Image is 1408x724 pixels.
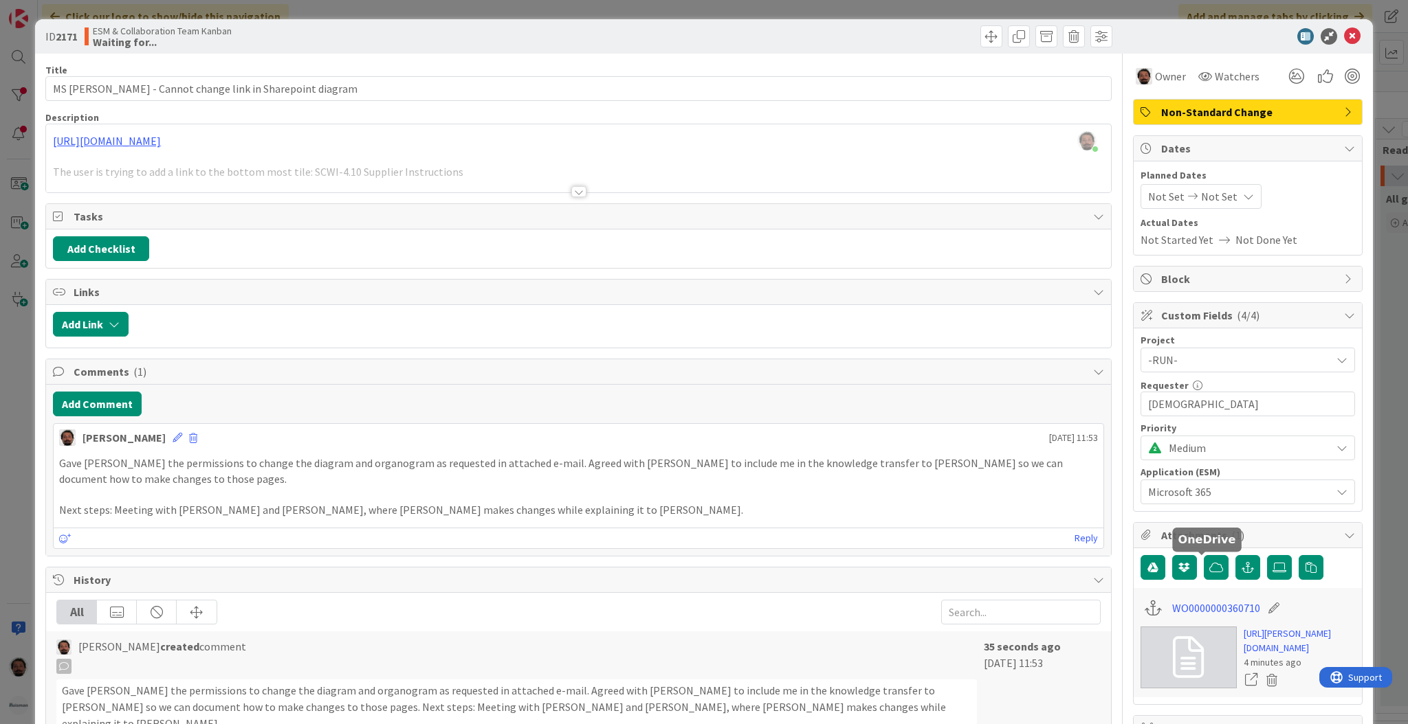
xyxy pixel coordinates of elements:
span: Non-Standard Change [1161,104,1337,120]
label: Title [45,64,67,76]
b: Waiting for... [93,36,232,47]
button: Add Checklist [53,236,149,261]
span: Support [29,2,63,19]
span: ( 4/4 ) [1237,308,1259,322]
a: [URL][PERSON_NAME][DOMAIN_NAME] [1244,626,1355,655]
span: Custom Fields [1161,307,1337,324]
div: All [57,600,97,624]
span: -RUN- [1148,350,1324,370]
span: Medium [1169,438,1324,457]
span: Dates [1161,140,1337,157]
span: Owner [1155,68,1186,84]
span: [PERSON_NAME] comment [78,638,246,674]
button: Add Link [53,312,129,337]
span: Not Done Yet [1235,231,1297,248]
span: Comments [74,363,1086,380]
div: 4 minutes ago [1244,655,1355,670]
label: Requester [1141,379,1189,392]
img: AC [59,429,76,446]
div: Priority [1141,423,1355,433]
input: type card name here... [45,76,1112,101]
a: WO0000000360710 [1172,600,1260,616]
b: 2171 [56,30,78,43]
input: Search... [941,600,1101,624]
span: Description [45,111,99,124]
span: Not Set [1148,188,1185,205]
span: Not Set [1201,188,1237,205]
span: ID [45,28,78,45]
h5: OneDrive [1178,533,1236,546]
a: Reply [1075,530,1098,547]
span: Watchers [1215,68,1259,84]
b: created [160,640,199,653]
span: Actual Dates [1141,216,1355,230]
b: 35 seconds ago [984,640,1061,653]
div: [PERSON_NAME] [82,429,166,446]
img: OnCl7LGpK6aSgKCc2ZdSmTqaINaX6qd1.png [1077,131,1097,150]
span: ESM & Collaboration Team Kanban [93,25,232,36]
a: Open [1244,671,1259,689]
a: [URL][DOMAIN_NAME] [53,134,161,148]
div: Project [1141,335,1355,345]
img: AC [56,640,71,655]
span: ( 1 ) [133,365,146,378]
p: Next steps: Meeting with [PERSON_NAME] and [PERSON_NAME], where [PERSON_NAME] makes changes while... [59,502,1098,518]
span: Attachments [1161,527,1337,543]
span: Block [1161,271,1337,287]
span: Planned Dates [1141,168,1355,183]
span: Microsoft 365 [1148,482,1324,501]
span: History [74,572,1086,588]
img: AC [1136,68,1152,84]
button: Add Comment [53,392,142,416]
p: Gave [PERSON_NAME] the permissions to change the diagram and organogram as requested in attached ... [59,455,1098,486]
div: Application (ESM) [1141,467,1355,477]
span: [DATE] 11:53 [1049,431,1098,445]
span: Tasks [74,208,1086,225]
span: Not Started Yet [1141,231,1213,248]
span: Links [74,284,1086,300]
